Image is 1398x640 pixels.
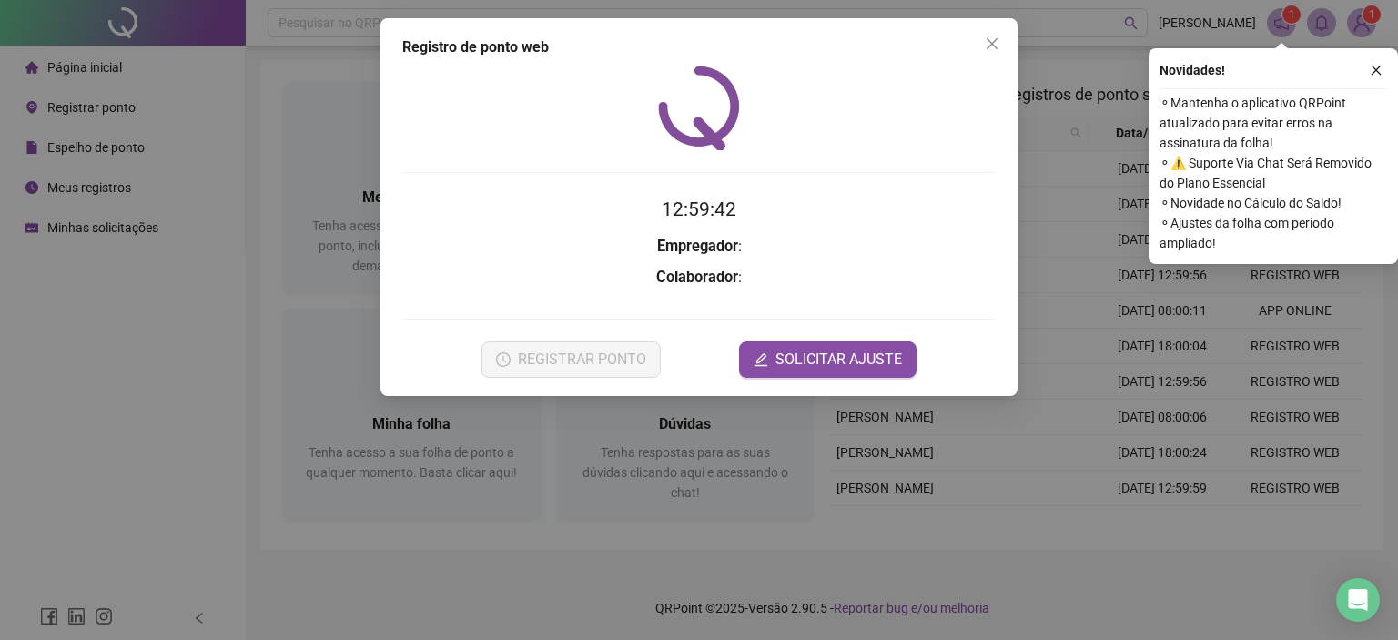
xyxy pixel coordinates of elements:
button: Close [978,29,1007,58]
button: REGISTRAR PONTO [481,341,661,378]
span: SOLICITAR AJUSTE [775,349,902,371]
span: close [985,36,999,51]
span: ⚬ ⚠️ Suporte Via Chat Será Removido do Plano Essencial [1160,153,1387,193]
time: 12:59:42 [662,198,736,220]
button: editSOLICITAR AJUSTE [739,341,917,378]
div: Registro de ponto web [402,36,996,58]
span: close [1370,64,1383,76]
strong: Colaborador [656,269,738,286]
span: ⚬ Mantenha o aplicativo QRPoint atualizado para evitar erros na assinatura da folha! [1160,93,1387,153]
strong: Empregador [657,238,738,255]
h3: : [402,266,996,290]
span: ⚬ Ajustes da folha com período ampliado! [1160,213,1387,253]
span: ⚬ Novidade no Cálculo do Saldo! [1160,193,1387,213]
img: QRPoint [658,66,740,150]
h3: : [402,235,996,259]
span: edit [754,352,768,367]
div: Open Intercom Messenger [1336,578,1380,622]
span: Novidades ! [1160,60,1225,80]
